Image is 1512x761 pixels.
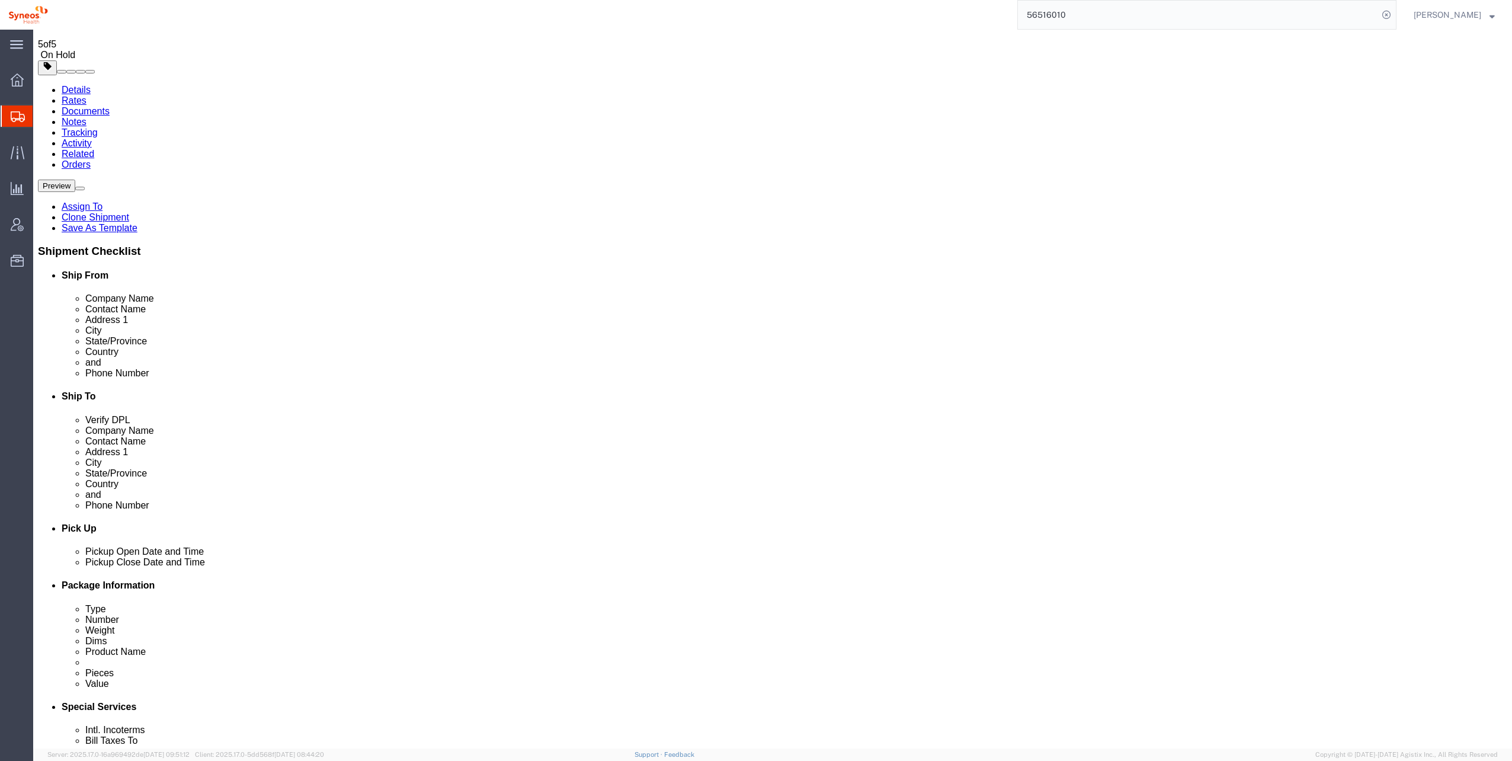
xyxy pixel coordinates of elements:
input: Search for shipment number, reference number [1018,1,1378,29]
span: [DATE] 09:51:12 [143,751,190,758]
span: Copyright © [DATE]-[DATE] Agistix Inc., All Rights Reserved [1315,750,1498,760]
span: [DATE] 08:44:20 [274,751,324,758]
a: Support [635,751,664,758]
a: Feedback [664,751,694,758]
span: Client: 2025.17.0-5dd568f [195,751,324,758]
img: logo [8,6,48,24]
span: Server: 2025.17.0-16a969492de [47,751,190,758]
span: Pamela Marin Garcia [1414,8,1481,21]
iframe: FS Legacy Container [33,30,1512,749]
button: [PERSON_NAME] [1413,8,1495,22]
